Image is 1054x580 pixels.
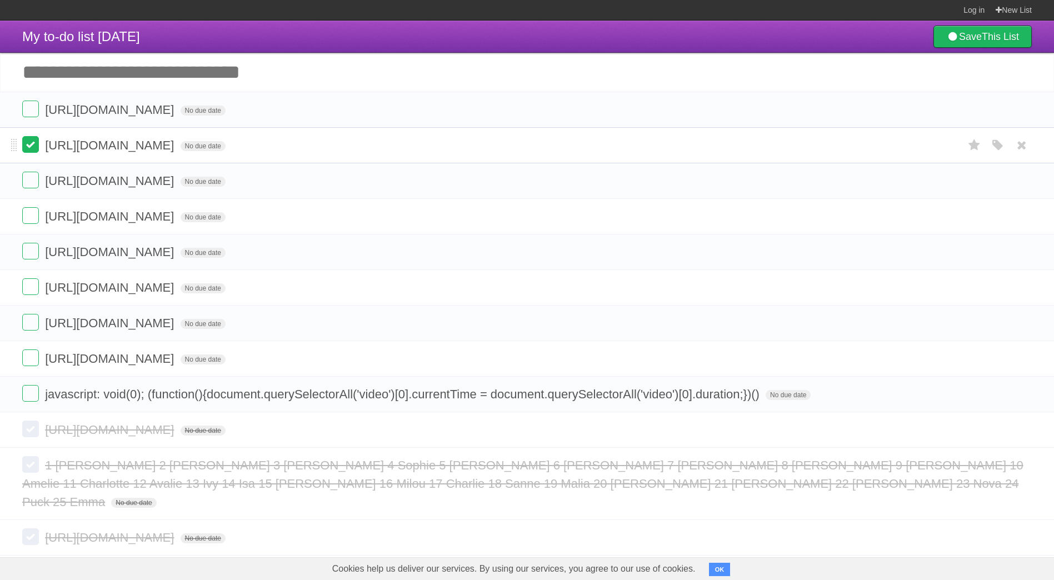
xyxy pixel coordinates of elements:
label: Done [22,314,39,331]
span: No due date [181,177,226,187]
span: My to-do list [DATE] [22,29,140,44]
span: No due date [181,141,226,151]
label: Done [22,243,39,259]
span: [URL][DOMAIN_NAME] [45,138,177,152]
span: [URL][DOMAIN_NAME] [45,174,177,188]
label: Done [22,456,39,473]
span: No due date [766,390,811,400]
span: No due date [181,354,226,364]
label: Done [22,421,39,437]
label: Done [22,385,39,402]
span: No due date [111,498,156,508]
span: No due date [181,283,226,293]
label: Done [22,207,39,224]
label: Done [22,172,39,188]
label: Done [22,136,39,153]
span: [URL][DOMAIN_NAME] [45,352,177,366]
span: No due date [181,248,226,258]
span: Cookies help us deliver our services. By using our services, you agree to our use of cookies. [321,558,707,580]
span: No due date [181,533,226,543]
label: Star task [964,136,985,154]
span: 1 [PERSON_NAME] 2 [PERSON_NAME] 3 [PERSON_NAME] 4 Sophie 5 [PERSON_NAME] 6 [PERSON_NAME] 7 [PERSO... [22,458,1023,509]
label: Done [22,101,39,117]
span: [URL][DOMAIN_NAME] [45,531,177,544]
label: Done [22,528,39,545]
b: This List [982,31,1019,42]
span: javascript: void(0); (function(){document.querySelectorAll('video')[0].currentTime = document.que... [45,387,762,401]
span: [URL][DOMAIN_NAME] [45,316,177,330]
span: No due date [181,212,226,222]
a: SaveThis List [933,26,1032,48]
label: Done [22,278,39,295]
button: OK [709,563,731,576]
span: [URL][DOMAIN_NAME] [45,103,177,117]
span: [URL][DOMAIN_NAME] [45,281,177,294]
span: No due date [181,319,226,329]
span: No due date [181,426,226,436]
span: [URL][DOMAIN_NAME] [45,209,177,223]
label: Done [22,349,39,366]
span: No due date [181,106,226,116]
span: [URL][DOMAIN_NAME] [45,245,177,259]
span: [URL][DOMAIN_NAME] [45,423,177,437]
